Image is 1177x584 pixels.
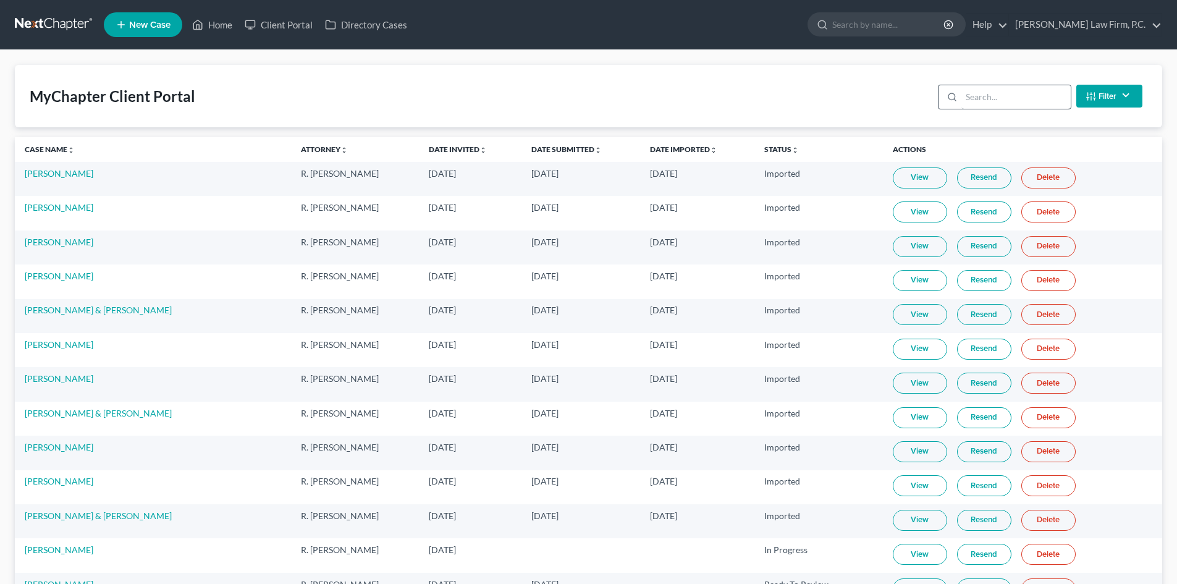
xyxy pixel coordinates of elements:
[754,264,883,298] td: Imported
[25,202,93,213] a: [PERSON_NAME]
[893,373,947,394] a: View
[893,270,947,291] a: View
[291,538,420,572] td: R. [PERSON_NAME]
[791,146,799,154] i: unfold_more
[893,510,947,531] a: View
[650,408,677,418] span: [DATE]
[650,237,677,247] span: [DATE]
[531,237,559,247] span: [DATE]
[710,146,717,154] i: unfold_more
[957,201,1011,222] a: Resend
[129,20,171,30] span: New Case
[429,442,456,452] span: [DATE]
[1021,167,1076,188] a: Delete
[25,168,93,179] a: [PERSON_NAME]
[291,333,420,367] td: R. [PERSON_NAME]
[291,436,420,470] td: R. [PERSON_NAME]
[1021,510,1076,531] a: Delete
[1021,339,1076,360] a: Delete
[25,544,93,555] a: [PERSON_NAME]
[957,304,1011,325] a: Resend
[25,305,172,315] a: [PERSON_NAME] & [PERSON_NAME]
[650,145,717,154] a: Date Importedunfold_more
[957,441,1011,462] a: Resend
[1076,85,1142,108] button: Filter
[429,237,456,247] span: [DATE]
[429,373,456,384] span: [DATE]
[531,145,602,154] a: Date Submittedunfold_more
[754,299,883,333] td: Imported
[291,264,420,298] td: R. [PERSON_NAME]
[754,538,883,572] td: In Progress
[429,339,456,350] span: [DATE]
[291,196,420,230] td: R. [PERSON_NAME]
[893,475,947,496] a: View
[650,271,677,281] span: [DATE]
[291,367,420,401] td: R. [PERSON_NAME]
[531,408,559,418] span: [DATE]
[291,470,420,504] td: R. [PERSON_NAME]
[764,145,799,154] a: Statusunfold_more
[291,162,420,196] td: R. [PERSON_NAME]
[966,14,1008,36] a: Help
[893,304,947,325] a: View
[893,201,947,222] a: View
[754,436,883,470] td: Imported
[429,408,456,418] span: [DATE]
[754,402,883,436] td: Imported
[429,510,456,521] span: [DATE]
[832,13,945,36] input: Search by name...
[650,339,677,350] span: [DATE]
[429,168,456,179] span: [DATE]
[1021,373,1076,394] a: Delete
[429,544,456,555] span: [DATE]
[531,373,559,384] span: [DATE]
[67,146,75,154] i: unfold_more
[754,333,883,367] td: Imported
[25,271,93,281] a: [PERSON_NAME]
[531,442,559,452] span: [DATE]
[893,236,947,257] a: View
[25,237,93,247] a: [PERSON_NAME]
[957,475,1011,496] a: Resend
[957,167,1011,188] a: Resend
[25,339,93,350] a: [PERSON_NAME]
[25,145,75,154] a: Case Nameunfold_more
[1021,544,1076,565] a: Delete
[650,442,677,452] span: [DATE]
[594,146,602,154] i: unfold_more
[754,196,883,230] td: Imported
[754,504,883,538] td: Imported
[291,231,420,264] td: R. [PERSON_NAME]
[531,202,559,213] span: [DATE]
[957,510,1011,531] a: Resend
[650,510,677,521] span: [DATE]
[531,168,559,179] span: [DATE]
[754,470,883,504] td: Imported
[893,407,947,428] a: View
[650,305,677,315] span: [DATE]
[25,476,93,486] a: [PERSON_NAME]
[957,236,1011,257] a: Resend
[1021,407,1076,428] a: Delete
[531,339,559,350] span: [DATE]
[957,373,1011,394] a: Resend
[754,162,883,196] td: Imported
[893,339,947,360] a: View
[1021,304,1076,325] a: Delete
[291,504,420,538] td: R. [PERSON_NAME]
[883,137,1162,162] th: Actions
[479,146,487,154] i: unfold_more
[429,476,456,486] span: [DATE]
[291,402,420,436] td: R. [PERSON_NAME]
[650,168,677,179] span: [DATE]
[754,231,883,264] td: Imported
[531,510,559,521] span: [DATE]
[650,476,677,486] span: [DATE]
[957,270,1011,291] a: Resend
[1021,236,1076,257] a: Delete
[1021,441,1076,462] a: Delete
[957,339,1011,360] a: Resend
[1021,475,1076,496] a: Delete
[25,442,93,452] a: [PERSON_NAME]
